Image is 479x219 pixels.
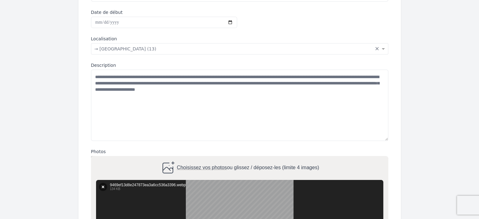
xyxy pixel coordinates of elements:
label: Description [91,62,388,68]
label: Date de début [91,9,237,15]
span: Choisissez vos photos [177,165,227,170]
div: ou glissez / déposez-les (limite 4 images) [160,160,319,176]
span: Clear all [375,46,380,52]
label: Localisation [91,36,388,42]
label: Photos [91,148,388,155]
